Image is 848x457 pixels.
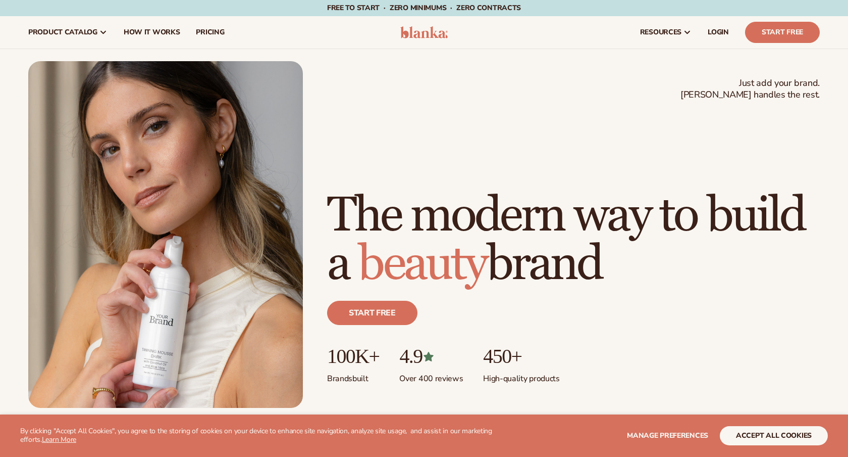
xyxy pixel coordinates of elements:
[358,235,486,294] span: beauty
[708,28,729,36] span: LOGIN
[28,28,97,36] span: product catalog
[700,16,737,49] a: LOGIN
[20,427,495,444] p: By clicking "Accept All Cookies", you agree to the storing of cookies on your device to enhance s...
[400,26,448,38] img: logo
[327,192,820,289] h1: The modern way to build a brand
[20,16,116,49] a: product catalog
[116,16,188,49] a: How It Works
[327,3,521,13] span: Free to start · ZERO minimums · ZERO contracts
[399,368,463,384] p: Over 400 reviews
[327,301,417,325] a: Start free
[124,28,180,36] span: How It Works
[327,368,379,384] p: Brands built
[745,22,820,43] a: Start Free
[42,435,76,444] a: Learn More
[399,345,463,368] p: 4.9
[627,426,708,445] button: Manage preferences
[640,28,681,36] span: resources
[627,431,708,440] span: Manage preferences
[680,77,820,101] span: Just add your brand. [PERSON_NAME] handles the rest.
[632,16,700,49] a: resources
[483,345,559,368] p: 450+
[188,16,232,49] a: pricing
[196,28,224,36] span: pricing
[483,368,559,384] p: High-quality products
[720,426,828,445] button: accept all cookies
[28,61,303,408] img: Female holding tanning mousse.
[327,345,379,368] p: 100K+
